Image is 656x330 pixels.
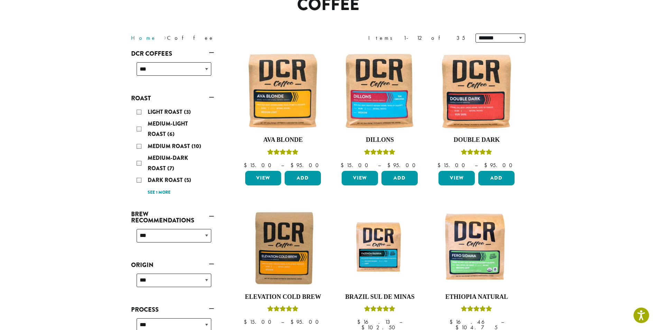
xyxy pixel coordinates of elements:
div: Rated 5.00 out of 5 [267,305,298,315]
span: Dark Roast [148,176,184,184]
span: Light Roast [148,108,184,116]
bdi: 15.00 [437,162,468,169]
a: DillonsRated 5.00 out of 5 [340,51,419,168]
h4: Double Dark [437,136,516,144]
nav: Breadcrumb [131,34,318,42]
span: $ [290,318,296,326]
button: Add [285,171,321,185]
img: Double-Dark-12oz-300x300.jpg [437,51,516,131]
span: $ [437,162,443,169]
span: – [281,318,284,326]
img: DCR-Fero-Sidama-Coffee-Bag-2019-300x300.png [437,208,516,288]
div: Origin [131,271,214,295]
bdi: 95.00 [484,162,516,169]
h4: Dillons [340,136,419,144]
span: – [475,162,478,169]
div: Rated 5.00 out of 5 [364,148,395,158]
button: Add [478,171,515,185]
button: Add [381,171,418,185]
span: – [501,318,504,326]
a: Home [131,34,157,42]
span: Medium-Dark Roast [148,154,188,172]
span: $ [244,162,250,169]
a: View [438,171,475,185]
a: Double DarkRated 4.50 out of 5 [437,51,516,168]
span: – [378,162,381,169]
a: See 1 more [148,189,170,196]
img: Elevation-Cold-Brew-300x300.jpg [243,208,323,288]
span: $ [450,318,455,326]
span: (10) [192,142,201,150]
img: Fazenda-Rainha_12oz_Mockup.jpg [340,218,419,278]
a: Process [131,304,214,315]
div: Rated 5.00 out of 5 [364,305,395,315]
h4: Brazil Sul De Minas [340,293,419,301]
bdi: 15.00 [341,162,371,169]
a: Ava BlondeRated 5.00 out of 5 [243,51,323,168]
h4: Elevation Cold Brew [243,293,323,301]
a: DCR Coffees [131,48,214,59]
span: – [281,162,284,169]
div: DCR Coffees [131,59,214,84]
a: Brew Recommendations [131,208,214,226]
span: – [399,318,402,326]
bdi: 95.00 [290,318,322,326]
bdi: 95.00 [290,162,322,169]
span: $ [387,162,393,169]
div: Rated 5.00 out of 5 [267,148,298,158]
bdi: 16.46 [450,318,495,326]
bdi: 15.00 [244,162,275,169]
span: $ [341,162,347,169]
bdi: 16.13 [357,318,393,326]
a: View [245,171,281,185]
bdi: 15.00 [244,318,275,326]
div: Brew Recommendations [131,226,214,251]
bdi: 95.00 [387,162,419,169]
a: Origin [131,259,214,271]
div: Rated 4.50 out of 5 [461,148,492,158]
span: $ [484,162,490,169]
a: Roast [131,92,214,104]
span: (6) [167,130,175,138]
span: Medium Roast [148,142,192,150]
span: › [164,31,166,42]
span: $ [244,318,250,326]
span: (7) [167,164,174,172]
h4: Ethiopia Natural [437,293,516,301]
div: Items 1-12 of 35 [368,34,465,42]
span: Medium-Light Roast [148,120,188,138]
span: $ [290,162,296,169]
span: (5) [184,176,191,184]
img: Ava-Blonde-12oz-1-300x300.jpg [243,51,323,131]
a: View [342,171,378,185]
h4: Ava Blonde [243,136,323,144]
div: Roast [131,104,214,200]
div: Rated 5.00 out of 5 [461,305,492,315]
img: Dillons-12oz-300x300.jpg [340,51,419,131]
span: $ [357,318,363,326]
span: (3) [184,108,191,116]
